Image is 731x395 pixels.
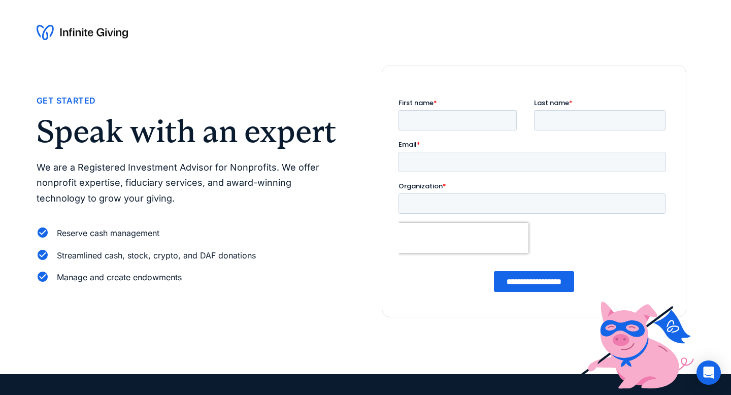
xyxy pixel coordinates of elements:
[57,226,159,240] div: Reserve cash management
[57,271,182,284] div: Manage and create endowments
[37,116,341,147] h2: Speak with an expert
[398,98,670,301] iframe: Form 0
[37,94,95,108] div: Get Started
[37,160,341,207] p: We are a Registered Investment Advisor for Nonprofits. We offer nonprofit expertise, fiduciary se...
[696,360,721,385] div: Open Intercom Messenger
[57,249,256,262] div: Streamlined cash, stock, crypto, and DAF donations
